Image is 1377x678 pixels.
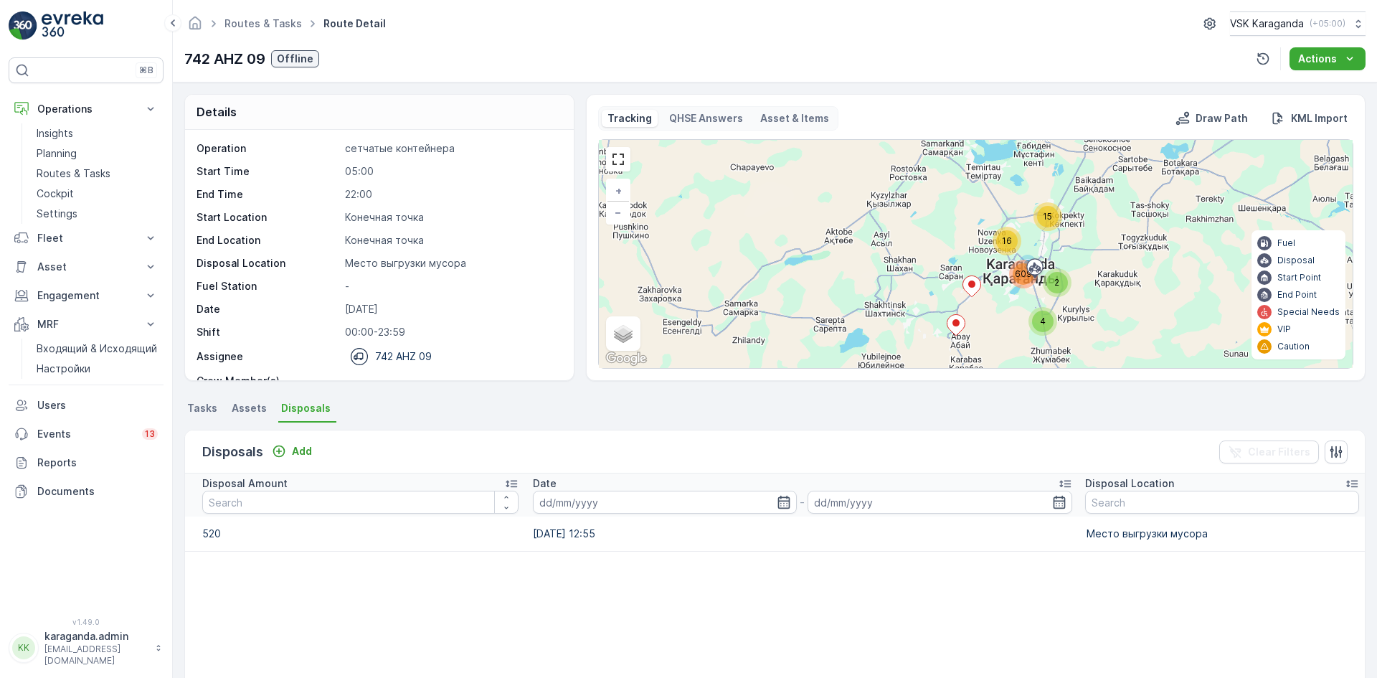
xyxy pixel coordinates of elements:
[37,187,74,201] p: Cockpit
[1043,211,1052,222] span: 15
[9,253,164,281] button: Asset
[321,17,389,31] span: Route Detail
[37,146,77,161] p: Planning
[232,401,267,415] span: Assets
[184,48,265,70] p: 742 AHZ 09
[1170,110,1254,127] button: Draw Path
[31,359,164,379] a: Настройки
[808,491,1072,514] input: dd/mm/yyyy
[1277,237,1295,249] p: Fuel
[224,17,302,29] a: Routes & Tasks
[1277,341,1310,352] p: Caution
[37,102,135,116] p: Operations
[1230,17,1304,31] p: VSK Karaganda
[375,349,432,364] p: 742 AHZ 09
[1085,476,1174,491] p: Disposal Location
[37,207,77,221] p: Settings
[607,318,639,349] a: Layers
[197,233,339,248] p: End Location
[197,141,339,156] p: Operation
[37,231,135,245] p: Fleet
[1277,255,1315,266] p: Disposal
[1291,111,1348,126] p: KML Import
[202,527,519,541] p: 520
[197,302,339,316] p: Date
[1079,517,1365,551] td: Место выгрузки мусора
[145,428,155,440] p: 13
[197,349,243,364] p: Assignee
[345,279,559,293] p: -
[9,11,37,40] img: logo
[187,401,217,415] span: Tasks
[202,476,288,491] p: Disposal Amount
[37,398,158,413] p: Users
[9,310,164,339] button: MRF
[1277,272,1321,283] p: Start Point
[281,401,331,415] span: Disposals
[1290,47,1366,70] button: Actions
[345,256,559,270] p: Место выгрузки мусора
[31,164,164,184] a: Routes & Tasks
[31,339,164,359] a: Входящий & Исходящий
[197,164,339,179] p: Start Time
[602,349,650,368] a: Open this area in Google Maps (opens a new window)
[760,111,829,126] p: Asset & Items
[37,342,157,356] p: Входящий & Исходящий
[1248,445,1310,459] p: Clear Filters
[345,302,559,316] p: [DATE]
[615,206,622,218] span: −
[37,427,133,441] p: Events
[37,166,110,181] p: Routes & Tasks
[9,281,164,310] button: Engagement
[993,227,1021,255] div: 16
[9,95,164,123] button: Operations
[599,140,1353,368] div: 0
[37,362,90,376] p: Настройки
[615,184,622,197] span: +
[197,210,339,225] p: Start Location
[800,494,805,511] p: -
[607,180,629,202] a: Zoom In
[292,444,312,458] p: Add
[9,618,164,626] span: v 1.49.0
[9,477,164,506] a: Documents
[202,442,263,462] p: Disposals
[607,202,629,223] a: Zoom Out
[277,52,313,66] p: Offline
[526,517,1080,551] td: [DATE] 12:55
[266,443,318,460] button: Add
[345,164,559,179] p: 05:00
[9,224,164,253] button: Fleet
[1085,491,1359,514] input: Search
[139,65,153,76] p: ⌘B
[1028,307,1057,336] div: 4
[197,187,339,202] p: End Time
[271,50,319,67] button: Offline
[187,21,203,33] a: Homepage
[1040,316,1046,326] span: 4
[197,103,237,121] p: Details
[42,11,103,40] img: logo_light-DOdMpM7g.png
[37,260,135,274] p: Asset
[44,644,148,667] p: [EMAIL_ADDRESS][DOMAIN_NAME]
[12,636,35,659] div: KK
[1277,289,1317,301] p: End Point
[345,233,559,248] p: Конечная точка
[1196,111,1248,126] p: Draw Path
[669,111,743,126] p: QHSE Answers
[9,420,164,448] a: Events13
[197,374,339,388] p: Crew Member(s)
[533,476,557,491] p: Date
[197,256,339,270] p: Disposal Location
[202,491,519,514] input: Search
[1043,268,1071,297] div: 2
[31,123,164,143] a: Insights
[1219,441,1319,463] button: Clear Filters
[197,279,339,293] p: Fuel Station
[37,484,158,499] p: Documents
[44,629,148,644] p: karaganda.admin
[345,210,559,225] p: Конечная точка
[1002,235,1012,246] span: 16
[197,325,339,339] p: Shift
[9,629,164,667] button: KKkaraganda.admin[EMAIL_ADDRESS][DOMAIN_NAME]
